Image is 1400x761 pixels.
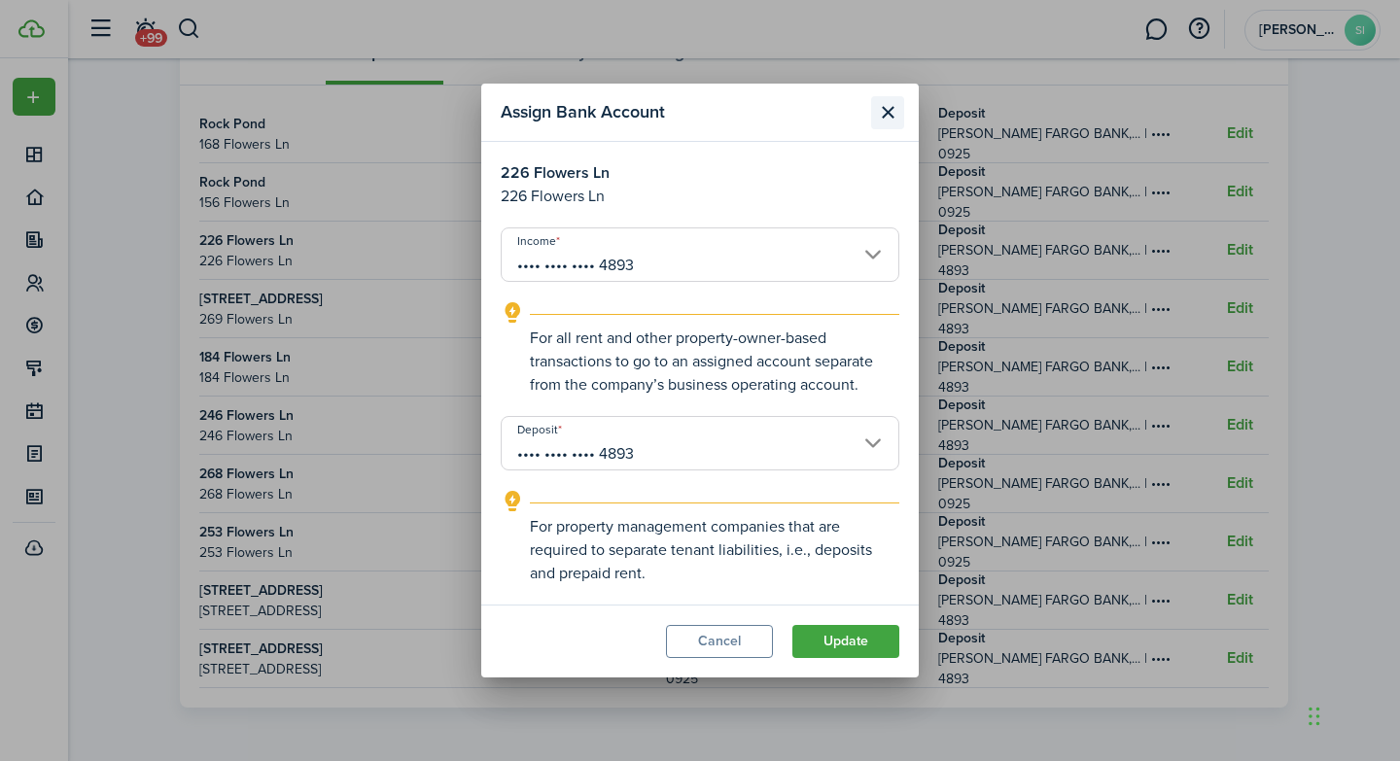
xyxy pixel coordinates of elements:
[1309,687,1320,745] div: Drag
[871,96,904,129] button: Close modal
[530,515,899,585] explanation-description: For property management companies that are required to separate tenant liabilities, i.e., deposit...
[501,99,665,125] span: Assign Bank Account
[792,625,899,658] button: Update
[501,185,605,207] span: 226 Flowers Ln
[666,625,773,658] button: Cancel
[501,161,610,184] strong: 226 Flowers Ln
[1303,668,1400,761] iframe: Chat Widget
[501,490,525,513] i: outline
[501,301,525,325] i: outline
[530,327,899,397] explanation-description: For all rent and other property-owner-based transactions to go to an assigned account separate fr...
